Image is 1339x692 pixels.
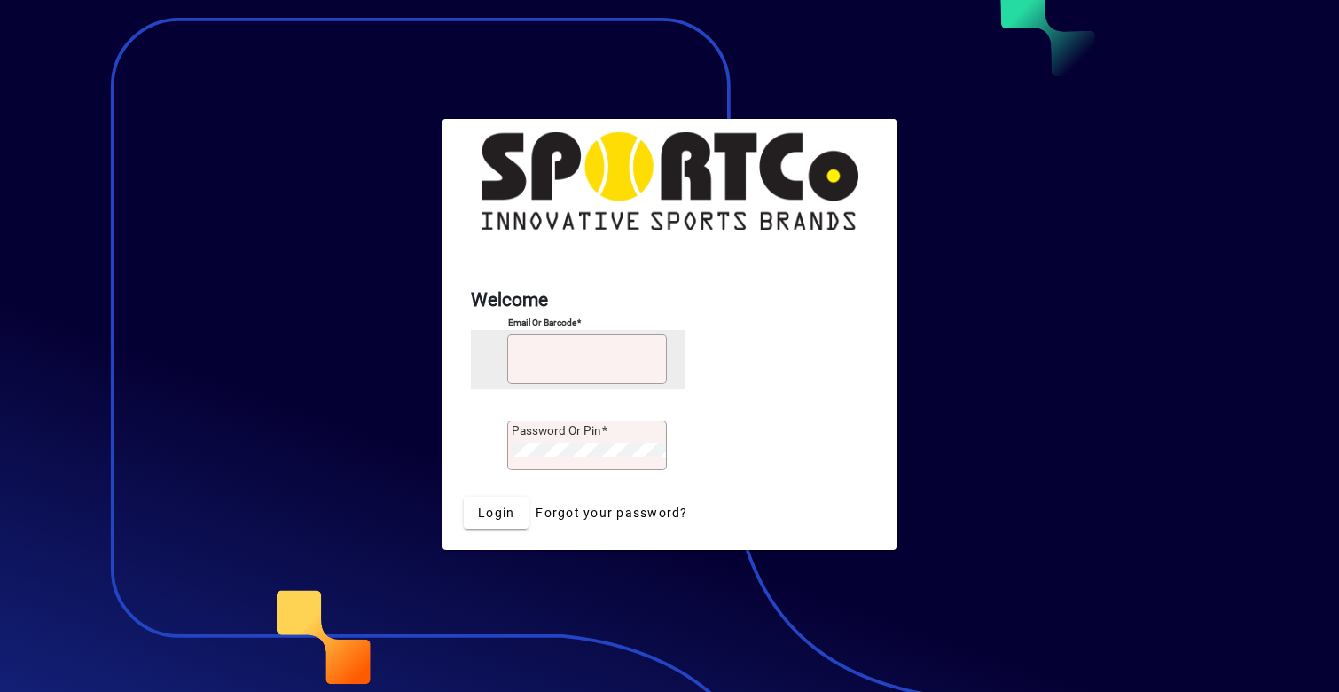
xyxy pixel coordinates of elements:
span: Login [478,504,514,523]
mat-label: Password or Pin [512,423,601,437]
h2: Welcome [471,287,868,315]
mat-label: Email or Barcode [508,317,576,327]
a: Forgot your password? [529,497,694,529]
span: Forgot your password? [536,504,687,523]
button: Login [464,497,529,529]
